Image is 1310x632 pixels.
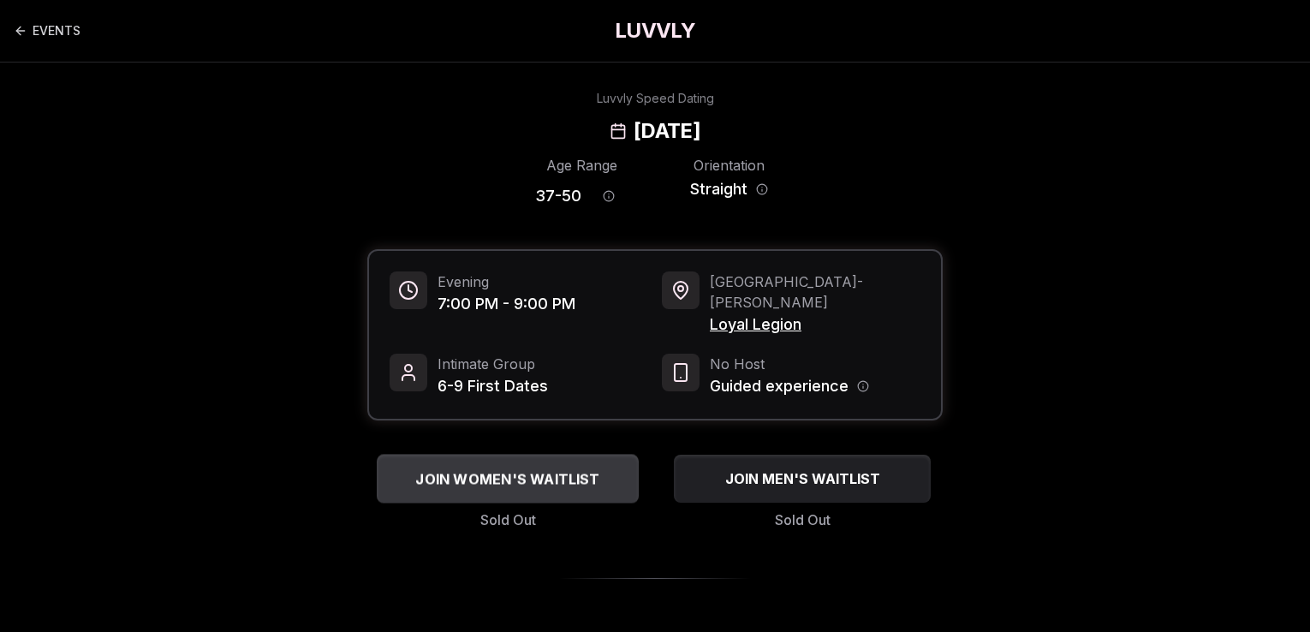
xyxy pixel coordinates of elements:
a: Back to events [14,14,80,48]
span: No Host [710,354,869,374]
button: Age range information [590,177,628,215]
span: 7:00 PM - 9:00 PM [438,292,575,316]
span: [GEOGRAPHIC_DATA] - [PERSON_NAME] [710,271,920,313]
span: Evening [438,271,575,292]
span: Sold Out [480,510,536,530]
div: Age Range [535,155,628,176]
span: JOIN WOMEN'S WAITLIST [412,468,603,489]
span: Guided experience [710,374,849,398]
span: Loyal Legion [710,313,920,337]
button: JOIN WOMEN'S WAITLIST - Sold Out [377,454,639,503]
span: 6-9 First Dates [438,374,548,398]
span: 37 - 50 [535,184,581,208]
div: Luvvly Speed Dating [597,90,714,107]
a: LUVVLY [615,17,695,45]
span: Sold Out [775,510,831,530]
div: Orientation [682,155,775,176]
button: Host information [857,380,869,392]
h2: [DATE] [634,117,700,145]
button: Orientation information [756,183,768,195]
span: Intimate Group [438,354,548,374]
span: Straight [690,177,747,201]
button: JOIN MEN'S WAITLIST - Sold Out [674,455,931,503]
span: JOIN MEN'S WAITLIST [722,468,884,489]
